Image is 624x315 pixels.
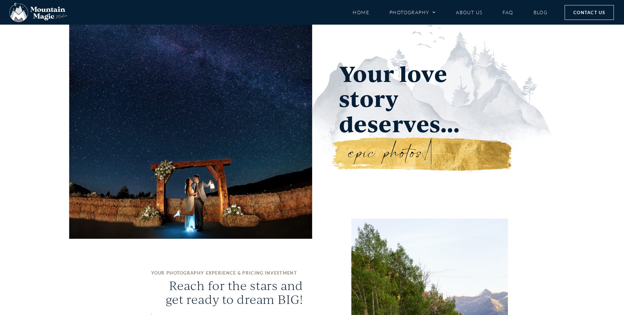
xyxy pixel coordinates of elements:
[407,138,411,168] span: t
[385,138,391,168] span: p
[151,269,303,277] h1: YOUR PHOTOGRAPHY EXPERIENCE & PRICING INVESTMENT
[573,9,605,16] span: Contact Us
[565,5,614,20] a: Contact Us
[534,6,548,18] a: Blog
[349,138,358,168] span: e
[456,6,482,18] a: About Us
[364,138,370,168] span: i
[391,138,401,168] span: h
[9,3,67,22] img: Mountain Magic Media photography logo Crested Butte Photographer
[503,6,513,18] a: FAQ
[353,6,548,18] nav: Menu
[417,138,424,168] span: s
[353,6,369,18] a: Home
[151,279,303,306] h3: Reach for the stars and get ready to dream BIG!
[401,138,407,168] span: o
[411,138,417,168] span: o
[339,58,460,139] span: Your love story deserves…
[357,138,364,168] span: p
[389,6,436,18] a: Photography
[424,138,432,168] span: !
[370,138,376,168] span: c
